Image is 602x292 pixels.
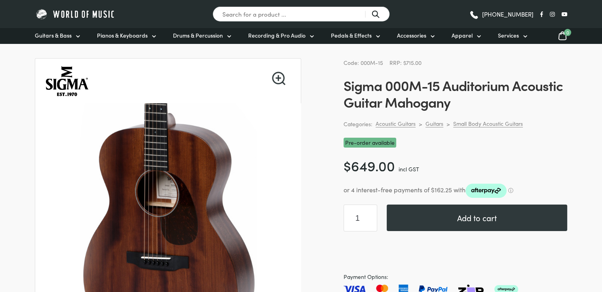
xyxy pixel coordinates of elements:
[564,29,571,36] span: 0
[97,31,148,40] span: Pianos & Keyboards
[446,120,450,127] div: >
[173,31,223,40] span: Drums & Percussion
[469,8,534,20] a: [PHONE_NUMBER]
[376,120,416,127] a: Acoustic Guitars
[272,72,285,85] a: View full-screen image gallery
[344,138,396,148] span: Pre-order available
[331,31,372,40] span: Pedals & Effects
[248,31,306,40] span: Recording & Pro Audio
[344,77,567,110] h1: Sigma 000M-15 Auditorium Acoustic Guitar Mahogany
[213,6,390,22] input: Search for a product ...
[399,165,419,173] span: incl GST
[344,155,351,175] span: $
[452,31,473,40] span: Apparel
[425,120,443,127] a: Guitars
[397,31,426,40] span: Accessories
[498,31,519,40] span: Services
[389,59,422,66] span: RRP: $715.00
[419,120,422,127] div: >
[487,205,602,292] iframe: Chat with our support team
[453,120,523,127] a: Small Body Acoustic Guitars
[45,59,90,104] img: Sigma
[344,119,372,129] span: Categories:
[387,205,567,231] button: Add to cart
[344,241,567,263] iframe: PayPal
[344,205,377,231] input: Product quantity
[35,8,116,20] img: World of Music
[344,59,383,66] span: Code: 000M-15
[344,155,395,175] bdi: 649.00
[482,11,534,17] span: [PHONE_NUMBER]
[344,272,567,281] span: Payment Options:
[35,31,72,40] span: Guitars & Bass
